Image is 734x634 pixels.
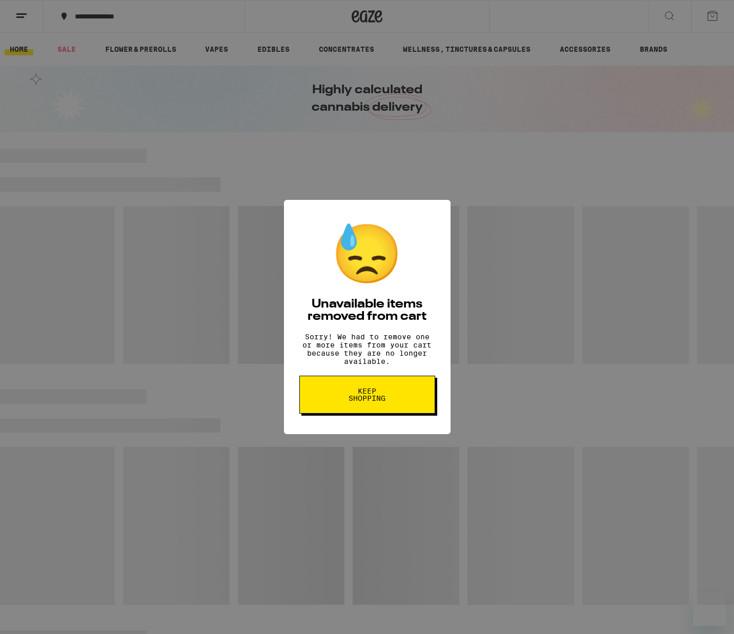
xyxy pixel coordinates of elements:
h2: Unavailable items removed from cart [299,298,435,323]
iframe: Button to launch messaging window [693,593,726,626]
span: Keep Shopping [341,387,394,402]
p: Sorry! We had to remove one or more items from your cart because they are no longer available. [299,333,435,365]
div: 😓 [331,220,403,288]
button: Keep Shopping [299,376,435,414]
